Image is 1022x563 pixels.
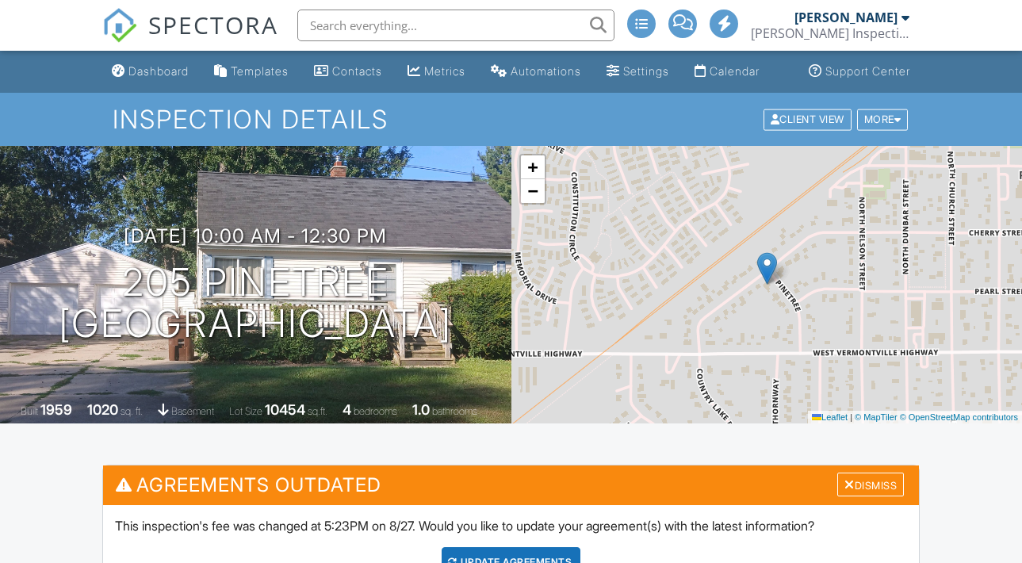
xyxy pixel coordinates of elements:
[764,109,852,130] div: Client View
[121,405,143,417] span: sq. ft.
[128,64,189,78] div: Dashboard
[511,64,581,78] div: Automations
[297,10,614,41] input: Search everything...
[59,262,452,346] h1: 205 Pinetree [GEOGRAPHIC_DATA]
[40,401,72,418] div: 1959
[265,401,305,418] div: 10454
[762,113,855,124] a: Client View
[812,412,848,422] a: Leaflet
[527,157,538,177] span: +
[825,64,910,78] div: Support Center
[424,64,465,78] div: Metrics
[900,412,1018,422] a: © OpenStreetMap contributors
[113,105,910,133] h1: Inspection Details
[527,181,538,201] span: −
[308,57,389,86] a: Contacts
[401,57,472,86] a: Metrics
[208,57,295,86] a: Templates
[231,64,289,78] div: Templates
[332,64,382,78] div: Contacts
[102,21,278,55] a: SPECTORA
[855,412,898,422] a: © MapTiler
[432,405,477,417] span: bathrooms
[105,57,195,86] a: Dashboard
[308,405,327,417] span: sq.ft.
[484,57,588,86] a: Automations (Advanced)
[87,401,118,418] div: 1020
[412,401,430,418] div: 1.0
[623,64,669,78] div: Settings
[354,405,397,417] span: bedrooms
[850,412,852,422] span: |
[794,10,898,25] div: [PERSON_NAME]
[802,57,917,86] a: Support Center
[710,64,760,78] div: Calendar
[751,25,909,41] div: McNamara Inspections
[343,401,351,418] div: 4
[148,8,278,41] span: SPECTORA
[837,473,904,497] div: Dismiss
[171,405,214,417] span: basement
[102,8,137,43] img: The Best Home Inspection Software - Spectora
[21,405,38,417] span: Built
[103,465,919,504] h3: Agreements Outdated
[757,252,777,285] img: Marker
[857,109,909,130] div: More
[521,179,545,203] a: Zoom out
[688,57,766,86] a: Calendar
[600,57,676,86] a: Settings
[229,405,262,417] span: Lot Size
[124,225,387,247] h3: [DATE] 10:00 am - 12:30 pm
[521,155,545,179] a: Zoom in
